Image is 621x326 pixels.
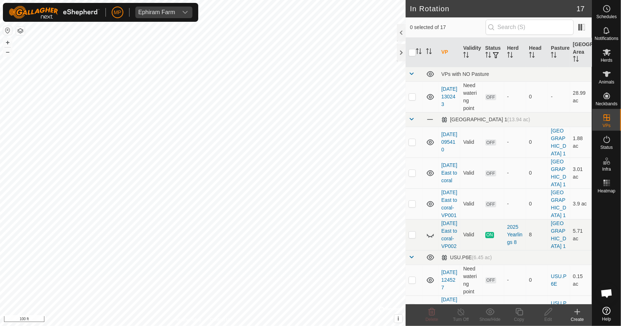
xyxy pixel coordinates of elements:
[463,53,469,59] p-sorticon: Activate to sort
[3,38,12,47] button: +
[529,53,535,59] p-sorticon: Activate to sort
[441,162,457,183] a: [DATE] East to coral
[507,138,523,146] div: -
[534,316,563,323] div: Edit
[416,49,422,55] p-sorticon: Activate to sort
[507,117,530,122] span: (13.94 ac)
[598,189,616,193] span: Heatmap
[485,232,494,238] span: ON
[438,38,460,67] th: VP
[507,200,523,208] div: -
[441,254,492,261] div: USU.P6E
[526,219,548,250] td: 8
[526,127,548,158] td: 0
[460,158,482,188] td: Valid
[135,7,178,18] span: Ephiram Farm
[507,303,523,311] div: -
[570,188,592,219] td: 3.9 ac
[174,317,201,323] a: Privacy Policy
[526,296,548,319] td: 0
[602,317,611,321] span: Help
[551,190,566,218] a: [GEOGRAPHIC_DATA] 1
[551,128,566,156] a: [GEOGRAPHIC_DATA] 1
[602,167,611,171] span: Infra
[426,317,438,322] span: Delete
[398,315,399,322] span: i
[548,81,570,112] td: -
[526,158,548,188] td: 0
[485,277,496,284] span: OFF
[441,117,530,123] div: [GEOGRAPHIC_DATA] 1
[551,53,557,59] p-sorticon: Activate to sort
[526,188,548,219] td: 0
[138,9,175,15] div: Ephiram Farm
[426,49,432,55] p-sorticon: Activate to sort
[482,38,504,67] th: Status
[596,282,618,304] div: Open chat
[472,254,492,260] span: (6.45 ac)
[563,316,592,323] div: Create
[3,48,12,56] button: –
[410,24,486,31] span: 0 selected of 17
[441,86,457,107] a: [DATE] 130243
[114,9,122,16] span: MP
[551,159,566,187] a: [GEOGRAPHIC_DATA] 1
[485,170,496,176] span: OFF
[460,265,482,296] td: Need watering point
[460,38,482,67] th: Validity
[526,265,548,296] td: 0
[460,188,482,219] td: Valid
[441,131,457,152] a: [DATE] 095410
[600,145,613,150] span: Status
[596,15,617,19] span: Schedules
[178,7,192,18] div: dropdown trigger
[441,71,589,77] div: VPs with NO Pasture
[526,81,548,112] td: 0
[526,38,548,67] th: Head
[460,296,482,319] td: Valid
[570,265,592,296] td: 0.15 ac
[507,53,513,59] p-sorticon: Activate to sort
[551,300,566,314] a: USU.P6E
[485,139,496,146] span: OFF
[551,273,566,287] a: USU.P6E
[485,201,496,207] span: OFF
[475,316,505,323] div: Show/Hide
[601,58,612,62] span: Herds
[486,20,574,35] input: Search (S)
[548,38,570,67] th: Pasture
[441,220,457,249] a: [DATE] East to coral-VP002
[3,26,12,35] button: Reset Map
[485,94,496,100] span: OFF
[570,38,592,67] th: [GEOGRAPHIC_DATA] Area
[570,219,592,250] td: 5.71 ac
[485,53,491,59] p-sorticon: Activate to sort
[16,27,25,35] button: Map Layers
[410,4,577,13] h2: In Rotation
[460,81,482,112] td: Need watering point
[592,304,621,324] a: Help
[551,220,566,249] a: [GEOGRAPHIC_DATA] 1
[507,223,523,246] div: 2025 Yearlings 8
[596,102,617,106] span: Neckbands
[599,80,614,84] span: Animals
[577,3,585,14] span: 17
[507,169,523,177] div: -
[570,158,592,188] td: 3.01 ac
[441,269,457,290] a: [DATE] 124527
[460,219,482,250] td: Valid
[573,57,579,63] p-sorticon: Activate to sort
[595,36,618,41] span: Notifications
[9,6,100,19] img: Gallagher Logo
[602,123,610,128] span: VPs
[441,297,457,318] a: [DATE] 060500
[394,315,402,323] button: i
[446,316,475,323] div: Turn Off
[507,276,523,284] div: -
[570,127,592,158] td: 1.88 ac
[505,316,534,323] div: Copy
[570,296,592,319] td: 0.2 ac
[507,93,523,101] div: -
[210,317,231,323] a: Contact Us
[460,127,482,158] td: Valid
